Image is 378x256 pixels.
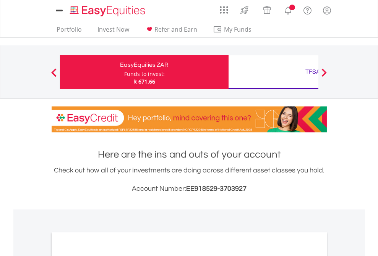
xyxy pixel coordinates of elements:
button: Next [316,72,332,80]
img: vouchers-v2.svg [261,4,273,16]
h3: Account Number: [52,184,327,194]
a: FAQ's and Support [298,2,317,17]
button: Previous [46,72,62,80]
span: Refer and Earn [154,25,197,34]
div: Funds to invest: [124,70,165,78]
img: EasyCredit Promotion Banner [52,106,327,132]
div: Check out how all of your investments are doing across different asset classes you hold. [52,165,327,194]
a: Home page [67,2,148,17]
a: Refer and Earn [142,26,200,37]
img: thrive-v2.svg [238,4,251,16]
a: Portfolio [54,26,85,37]
img: EasyEquities_Logo.png [68,5,148,17]
a: My Profile [317,2,337,19]
h1: Here are the ins and outs of your account [52,148,327,161]
a: Notifications [278,2,298,17]
a: Invest Now [94,26,132,37]
a: Vouchers [256,2,278,16]
span: R 671.66 [133,78,155,85]
div: EasyEquities ZAR [65,60,224,70]
span: EE918529-3703927 [186,185,247,192]
a: AppsGrid [215,2,233,14]
img: grid-menu-icon.svg [220,6,228,14]
span: My Funds [213,24,263,34]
